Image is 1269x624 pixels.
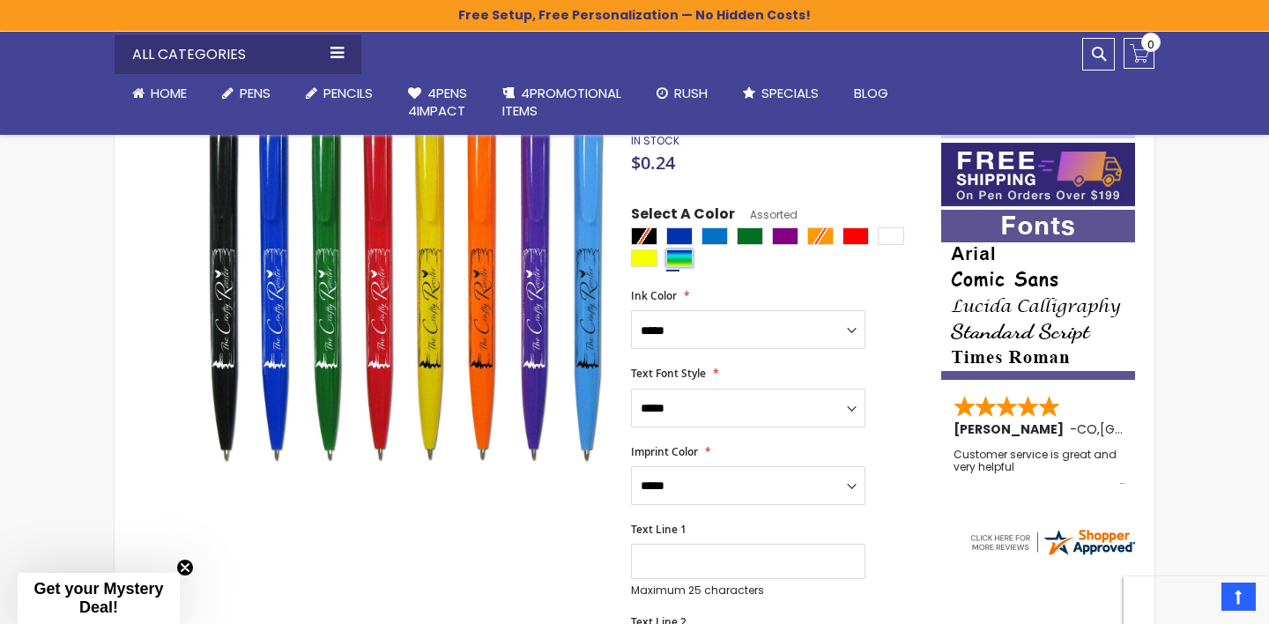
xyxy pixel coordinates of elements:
[854,84,888,102] span: Blog
[631,366,706,381] span: Text Font Style
[1147,36,1154,53] span: 0
[968,546,1137,561] a: 4pens.com certificate URL
[878,227,904,245] div: White
[836,74,906,113] a: Blog
[631,204,735,228] span: Select A Color
[390,74,485,131] a: 4Pens4impact
[18,573,180,624] div: Get your Mystery Deal!Close teaser
[288,74,390,113] a: Pencils
[240,84,271,102] span: Pens
[735,207,798,222] span: Assorted
[631,583,865,598] p: Maximum 25 characters
[941,143,1135,206] img: Free shipping on orders over $199
[631,133,679,148] span: In stock
[725,74,836,113] a: Specials
[631,134,679,148] div: Availability
[502,84,621,120] span: 4PROMOTIONAL ITEMS
[176,559,194,576] button: Close teaser
[485,74,639,131] a: 4PROMOTIONALITEMS
[631,522,686,537] span: Text Line 1
[954,449,1124,487] div: Customer service is great and very helpful
[666,227,693,245] div: Blue
[408,84,467,120] span: 4Pens 4impact
[761,84,819,102] span: Specials
[323,84,373,102] span: Pencils
[1100,420,1229,438] span: [GEOGRAPHIC_DATA]
[737,227,763,245] div: Green
[33,580,163,616] span: Get your Mystery Deal!
[1077,420,1097,438] span: CO
[115,74,204,113] a: Home
[151,84,187,102] span: Home
[941,210,1135,380] img: font-personalization-examples
[631,444,698,459] span: Imprint Color
[204,74,288,113] a: Pens
[701,227,728,245] div: Blue Light
[1124,38,1154,69] a: 0
[631,151,675,175] span: $0.24
[115,35,361,74] div: All Categories
[1124,576,1269,624] iframe: Google Customer Reviews
[772,227,798,245] div: Purple
[1070,420,1229,438] span: - ,
[631,288,677,303] span: Ink Color
[842,227,869,245] div: Red
[954,420,1070,438] span: [PERSON_NAME]
[968,526,1137,558] img: 4pens.com widget logo
[666,249,693,267] div: Assorted
[674,84,708,102] span: Rush
[639,74,725,113] a: Rush
[631,249,657,267] div: Yellow
[204,62,607,464] img: image_3_1.jpg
